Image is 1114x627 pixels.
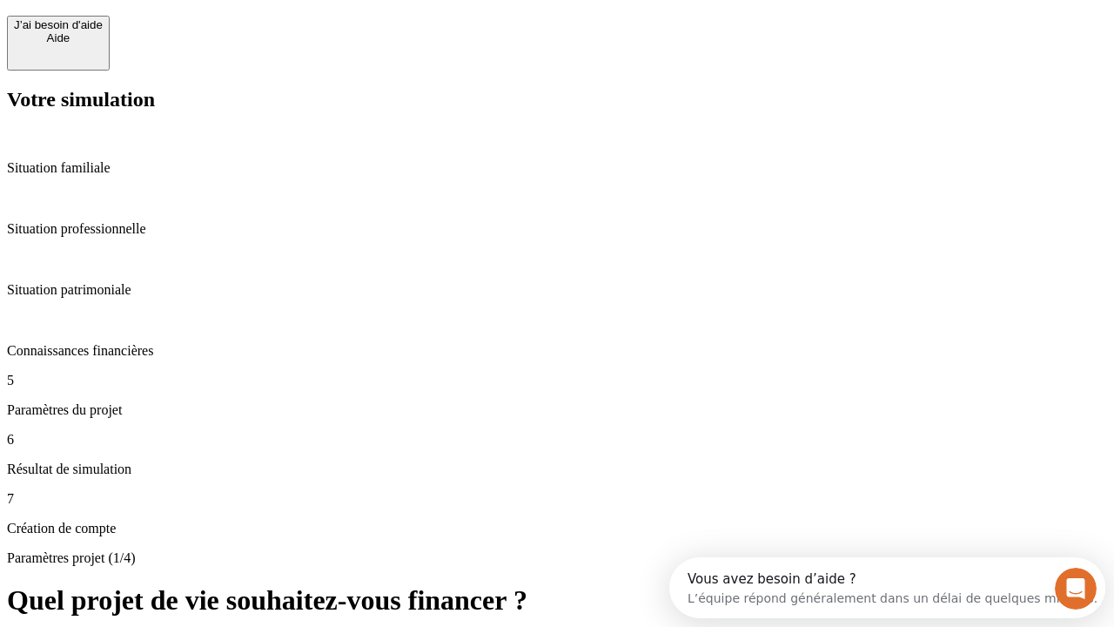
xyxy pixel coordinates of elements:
[669,557,1105,618] iframe: Intercom live chat discovery launcher
[7,282,1107,298] p: Situation patrimoniale
[7,521,1107,536] p: Création de compte
[14,18,103,31] div: J’ai besoin d'aide
[7,491,1107,507] p: 7
[7,584,1107,617] h1: Quel projet de vie souhaitez-vous financer ?
[18,29,428,47] div: L’équipe répond généralement dans un délai de quelques minutes.
[7,432,1107,448] p: 6
[7,16,110,71] button: J’ai besoin d'aideAide
[18,15,428,29] div: Vous avez besoin d’aide ?
[1055,568,1097,610] iframe: Intercom live chat
[7,7,480,55] div: Ouvrir le Messenger Intercom
[7,373,1107,388] p: 5
[7,550,1107,566] p: Paramètres projet (1/4)
[7,160,1107,176] p: Situation familiale
[7,402,1107,418] p: Paramètres du projet
[7,221,1107,237] p: Situation professionnelle
[7,343,1107,359] p: Connaissances financières
[14,31,103,44] div: Aide
[7,88,1107,111] h2: Votre simulation
[7,462,1107,477] p: Résultat de simulation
